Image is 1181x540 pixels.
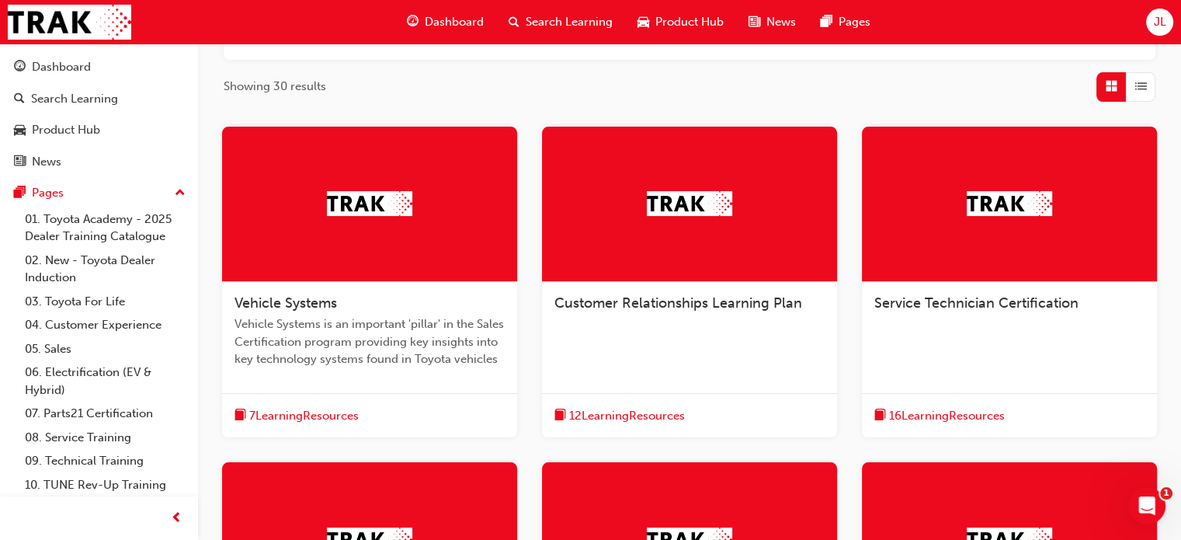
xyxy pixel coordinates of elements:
[542,127,837,438] a: TrakCustomer Relationships Learning Planbook-icon12LearningResources
[1106,78,1117,96] span: Grid
[327,191,412,215] img: Trak
[234,315,505,368] span: Vehicle Systems is an important 'pillar' in the Sales Certification program providing key insight...
[808,6,883,38] a: pages-iconPages
[425,13,484,31] span: Dashboard
[1153,13,1165,31] span: JL
[749,12,760,32] span: news-icon
[839,13,870,31] span: Pages
[874,406,1005,426] button: book-icon16LearningResources
[224,78,326,96] span: Showing 30 results
[32,153,61,171] div: News
[14,61,26,75] span: guage-icon
[554,294,802,312] span: Customer Relationships Learning Plan
[874,294,1079,312] span: Service Technician Certification
[19,313,192,337] a: 04. Customer Experience
[222,127,517,438] a: TrakVehicle SystemsVehicle Systems is an important 'pillar' in the Sales Certification program pr...
[234,406,246,426] span: book-icon
[1135,78,1147,96] span: List
[19,290,192,314] a: 03. Toyota For Life
[394,6,496,38] a: guage-iconDashboard
[14,92,25,106] span: search-icon
[6,148,192,176] a: News
[1128,487,1165,524] iframe: Intercom live chat
[554,406,685,426] button: book-icon12LearningResources
[19,249,192,290] a: 02. New - Toyota Dealer Induction
[171,509,182,528] span: prev-icon
[736,6,808,38] a: news-iconNews
[234,406,359,426] button: book-icon7LearningResources
[862,127,1157,438] a: TrakService Technician Certificationbook-icon16LearningResources
[569,407,685,425] span: 12 Learning Resources
[821,12,832,32] span: pages-icon
[32,58,91,76] div: Dashboard
[14,124,26,138] span: car-icon
[6,179,192,207] button: Pages
[19,402,192,426] a: 07. Parts21 Certification
[6,85,192,113] a: Search Learning
[625,6,736,38] a: car-iconProduct Hub
[407,12,419,32] span: guage-icon
[6,53,192,82] a: Dashboard
[19,207,192,249] a: 01. Toyota Academy - 2025 Dealer Training Catalogue
[19,449,192,473] a: 09. Technical Training
[874,406,886,426] span: book-icon
[32,121,100,139] div: Product Hub
[19,337,192,361] a: 05. Sales
[32,184,64,202] div: Pages
[967,191,1052,215] img: Trak
[1160,487,1172,500] span: 1
[19,361,192,402] a: 06. Electrification (EV & Hybrid)
[496,6,625,38] a: search-iconSearch Learning
[655,13,724,31] span: Product Hub
[31,90,118,108] div: Search Learning
[647,191,732,215] img: Trak
[509,12,519,32] span: search-icon
[8,5,131,40] img: Trak
[766,13,796,31] span: News
[1146,9,1173,36] button: JL
[19,473,192,497] a: 10. TUNE Rev-Up Training
[526,13,613,31] span: Search Learning
[889,407,1005,425] span: 16 Learning Resources
[6,116,192,145] a: Product Hub
[14,186,26,200] span: pages-icon
[175,183,186,204] span: up-icon
[554,406,566,426] span: book-icon
[249,407,359,425] span: 7 Learning Resources
[234,294,337,312] span: Vehicle Systems
[19,426,192,450] a: 08. Service Training
[14,155,26,169] span: news-icon
[637,12,649,32] span: car-icon
[6,50,192,179] button: DashboardSearch LearningProduct HubNews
